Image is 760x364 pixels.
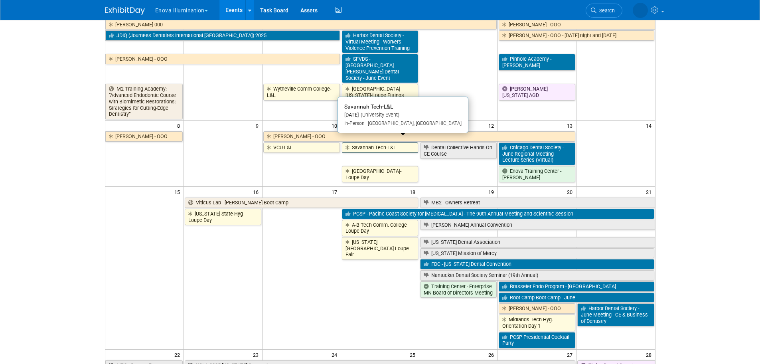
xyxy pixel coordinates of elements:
a: [PERSON_NAME] Annual Convention [420,220,655,230]
a: [PERSON_NAME] [US_STATE] AGD [499,84,575,100]
a: Harbor Dental Society - Virtual Meeting - Workers Violence Prevention Training [342,30,418,53]
span: 24 [331,350,341,360]
a: [US_STATE] Mission of Mercy [420,248,654,259]
span: Savannah Tech-L&L [344,103,393,110]
span: 15 [174,187,184,197]
a: [PERSON_NAME] 000 [105,20,497,30]
a: [US_STATE] Dental Association [420,237,655,247]
a: Viticus Lab - [PERSON_NAME] Boot Camp [185,198,418,208]
a: VCU-L&L [263,142,340,153]
span: 14 [645,121,655,131]
a: Pinhole Academy - [PERSON_NAME] [499,54,575,70]
a: PCSP - Pacific Coast Society for [MEDICAL_DATA] - The 90th Annual Meeting and Scientific Session [342,209,654,219]
a: Training Center - Enterprise MN Board of Directors Meeting [420,281,497,298]
span: 12 [488,121,497,131]
span: Search [596,8,615,14]
span: 22 [174,350,184,360]
a: Root Camp Boot Camp - June [499,293,654,303]
a: Brasseler Endo Program - [GEOGRAPHIC_DATA] [499,281,654,292]
a: Savannah Tech-L&L [342,142,418,153]
a: FDC - [US_STATE] Dental Convention [420,259,654,269]
span: 21 [645,187,655,197]
a: [PERSON_NAME] - OOO [105,54,340,64]
span: 9 [255,121,262,131]
a: Wytheville Comm College-L&L [263,84,340,100]
a: PCSP Presidential Cocktail Party [499,332,575,348]
span: 23 [252,350,262,360]
span: In-Person [344,121,365,126]
a: JDIQ (Journees Dentaires International [GEOGRAPHIC_DATA]) 2025 [105,30,340,41]
a: [PERSON_NAME] - OOO [105,131,183,142]
a: Chicago Dental Society - June Regional Meeting Lecture Series (Virtual) [499,142,575,165]
a: [PERSON_NAME] - OOO [263,131,575,142]
a: [GEOGRAPHIC_DATA][US_STATE]-Loupe Fittings [342,84,418,100]
a: Enova Training Center - [PERSON_NAME] [499,166,575,182]
span: 16 [252,187,262,197]
span: 18 [409,187,419,197]
a: [US_STATE] [GEOGRAPHIC_DATA] Loupe Fair [342,237,418,260]
a: Midlands Tech-Hyg. Orientation Day 1 [499,315,575,331]
img: Sarah Swinick [633,3,648,18]
a: [PERSON_NAME] - OOO - [DATE] night and [DATE] [499,30,654,41]
a: Dental Collective Hands-On CE Course [420,142,497,159]
div: [DATE] [344,112,462,119]
span: 13 [566,121,576,131]
a: M2 Training Academy: “Advanced Endodontic Course with Biomimetic Restorations: Strategies for Cut... [105,84,183,119]
a: [PERSON_NAME] - OOO [499,20,655,30]
span: [GEOGRAPHIC_DATA], [GEOGRAPHIC_DATA] [365,121,462,126]
span: 19 [488,187,497,197]
a: Search [586,4,622,18]
span: 27 [566,350,576,360]
a: Harbor Dental Society - June Meeting - CE & Business of Dentistry [577,303,654,326]
a: A-B Tech Comm. College – Loupe Day [342,220,418,236]
span: 10 [331,121,341,131]
span: 8 [176,121,184,131]
a: [PERSON_NAME] - OOO [499,303,575,314]
a: [US_STATE] State-Hyg Loupe Day [185,209,261,225]
a: [GEOGRAPHIC_DATA]-Loupe Day [342,166,418,182]
img: ExhibitDay [105,7,145,15]
span: (University Event) [359,112,399,118]
span: 28 [645,350,655,360]
span: 26 [488,350,497,360]
span: 20 [566,187,576,197]
span: 17 [331,187,341,197]
a: SFVDS - [GEOGRAPHIC_DATA][PERSON_NAME] Dental Society - June Event [342,54,418,83]
a: MB2 - Owners Retreat [420,198,655,208]
a: Nantucket Dental Society Seminar (19th Annual) [420,270,654,281]
span: 25 [409,350,419,360]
